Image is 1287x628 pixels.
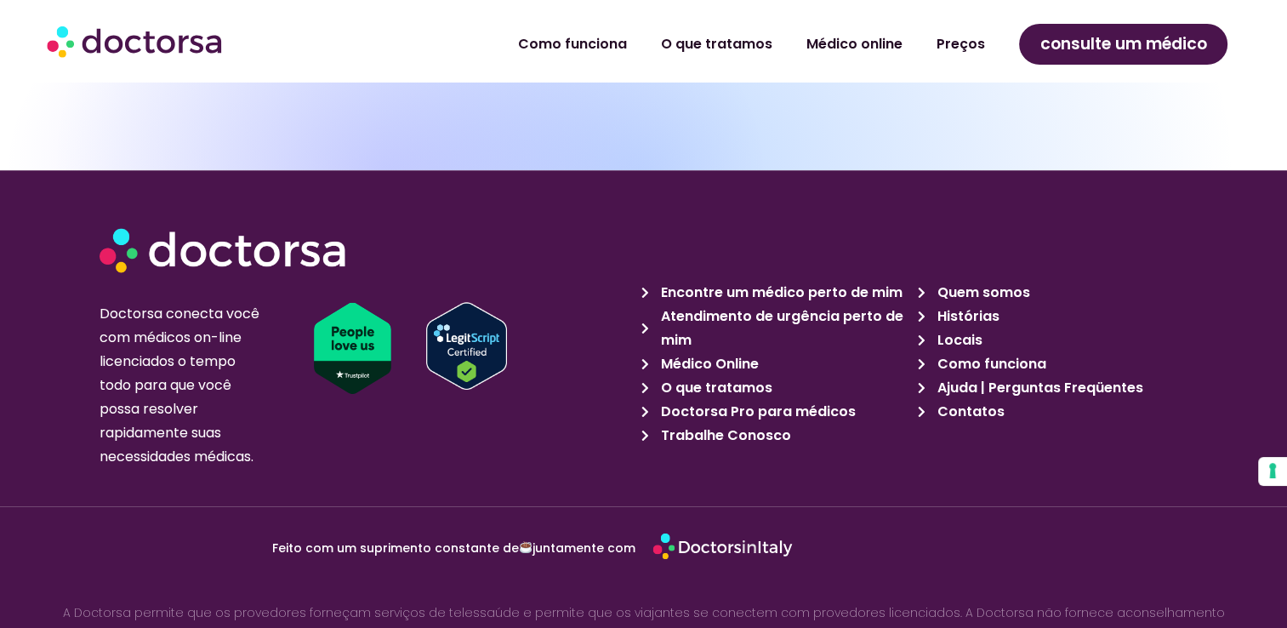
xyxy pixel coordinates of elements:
[657,305,908,352] span: Atendimento de urgência perto de mim
[918,352,1184,376] a: Como funciona
[641,281,908,305] a: Encontre um médico perto de mim
[1019,24,1228,65] a: consulte um médico
[789,25,920,64] a: Médico online
[932,328,982,352] span: Locais
[918,376,1184,400] a: Ajuda | Perguntas Freqüentes
[920,25,1002,64] a: Preços
[641,305,908,352] a: Atendimento de urgência perto de mim
[918,281,1184,305] a: Quem somos
[641,424,908,448] a: Trabalhe Conosco
[532,539,635,556] font: juntamente com
[918,305,1184,328] a: Histórias
[657,400,856,424] span: Doctorsa Pro para médicos
[932,281,1029,305] span: Quem somos
[644,25,789,64] a: O que tratamos
[426,302,507,390] img: Verificar aprovação para www.doctorsa.com
[1040,31,1207,58] span: consulte um médico
[426,302,653,390] a: Verify LegitScript Approval for www.doctorsa.com
[520,541,532,553] img: ☕
[932,352,1045,376] span: Como funciona
[657,424,791,448] span: Trabalhe Conosco
[641,376,908,400] a: O que tratamos
[272,539,519,556] font: Feito com um suprimento constante de
[641,352,908,376] a: Médico Online
[657,281,903,305] span: Encontre um médico perto de mim
[918,400,1184,424] a: Contatos
[1258,457,1287,486] button: Your consent preferences for tracking technologies
[339,25,1002,64] nav: Menu
[657,352,759,376] span: Médico Online
[932,305,999,328] span: Histórias
[918,328,1184,352] a: Locais
[657,376,772,400] span: O que tratamos
[641,400,908,424] a: Doctorsa Pro para médicos
[100,302,267,469] p: Doctorsa conecta você com médicos on-line licenciados o tempo todo para que você possa resolver r...
[501,25,644,64] a: Como funciona
[932,376,1142,400] span: Ajuda | Perguntas Freqüentes
[932,400,1004,424] span: Contatos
